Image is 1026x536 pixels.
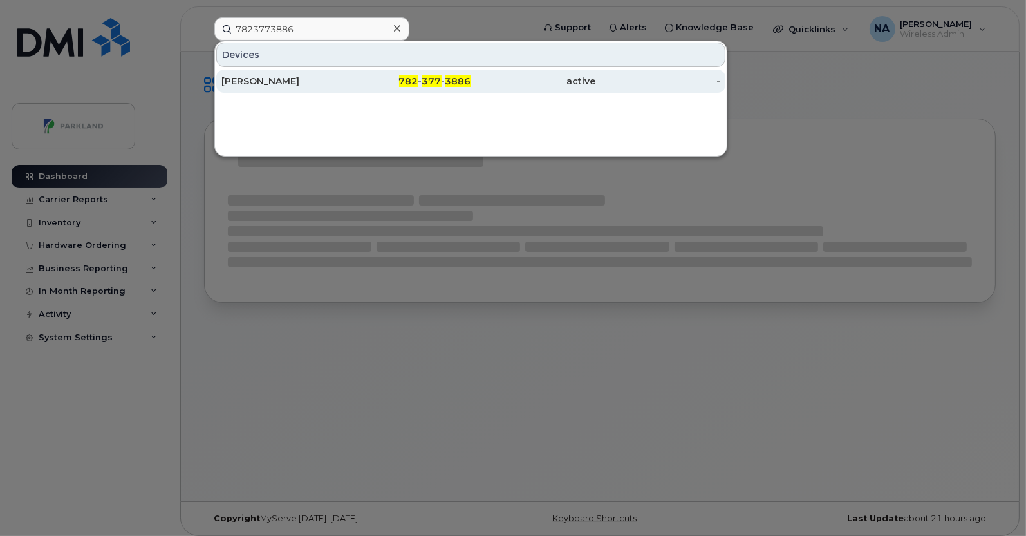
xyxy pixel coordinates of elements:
div: Devices [216,43,725,67]
div: [PERSON_NAME] [221,75,346,88]
div: active [471,75,596,88]
a: [PERSON_NAME]782-377-3886active- [216,70,725,93]
div: - - [346,75,471,88]
span: 3886 [445,75,471,87]
div: - [595,75,720,88]
span: 377 [422,75,442,87]
span: 782 [399,75,418,87]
